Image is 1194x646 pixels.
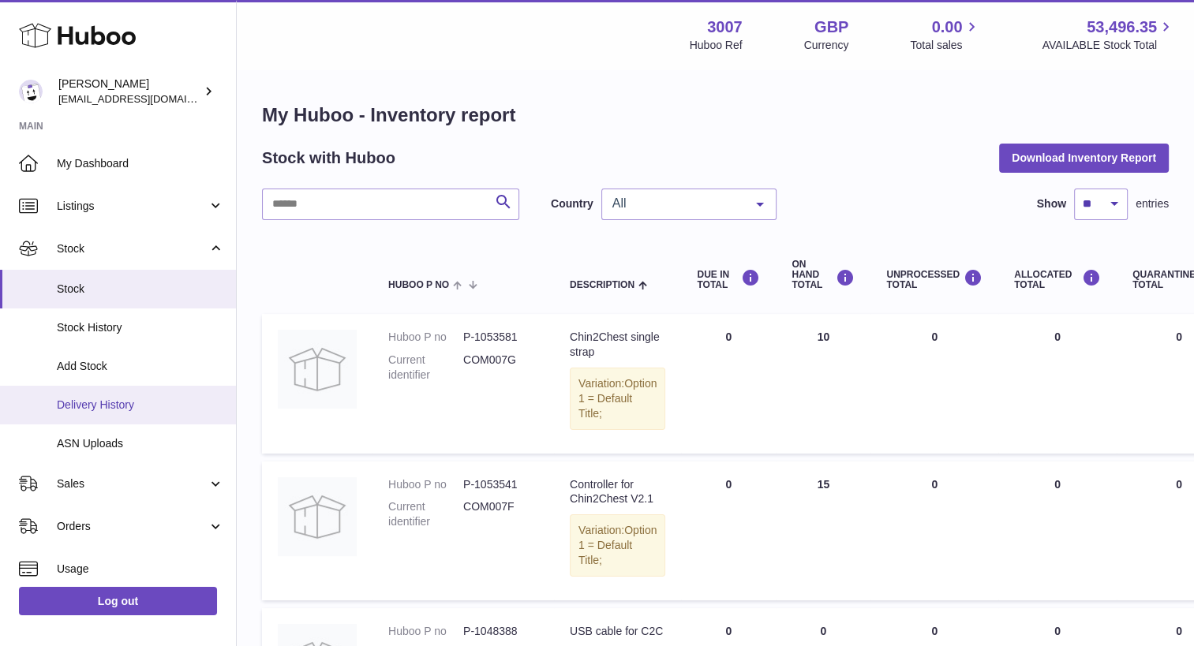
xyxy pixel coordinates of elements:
a: 0.00 Total sales [910,17,980,53]
div: Controller for Chin2Chest V2.1 [570,477,665,507]
span: Listings [57,199,208,214]
a: 53,496.35 AVAILABLE Stock Total [1042,17,1175,53]
td: 0 [681,314,776,453]
td: 0 [681,461,776,600]
span: Stock History [57,320,224,335]
td: 0 [998,314,1117,453]
dd: P-1048388 [463,624,538,639]
span: Option 1 = Default Title; [578,524,657,566]
span: 0 [1176,625,1182,637]
span: AVAILABLE Stock Total [1042,38,1175,53]
h1: My Huboo - Inventory report [262,103,1169,128]
dd: COM007G [463,353,538,383]
span: Huboo P no [388,280,449,290]
span: Description [570,280,634,290]
button: Download Inventory Report [999,144,1169,172]
div: DUE IN TOTAL [697,269,760,290]
span: Option 1 = Default Title; [578,377,657,420]
h2: Stock with Huboo [262,147,395,169]
dt: Huboo P no [388,477,463,492]
div: Currency [804,38,849,53]
span: Sales [57,476,208,491]
dt: Current identifier [388,499,463,529]
img: product image [278,477,357,556]
div: Chin2Chest single strap [570,330,665,360]
span: Orders [57,519,208,534]
span: Add Stock [57,359,224,374]
span: Delivery History [57,398,224,413]
a: Log out [19,587,217,615]
div: Huboo Ref [690,38,743,53]
div: USB cable for C2C [570,624,665,639]
dt: Huboo P no [388,624,463,639]
dt: Huboo P no [388,330,463,345]
span: My Dashboard [57,156,224,171]
img: bevmay@maysama.com [19,80,43,103]
td: 0 [870,314,998,453]
div: Variation: [570,368,665,430]
dd: P-1053581 [463,330,538,345]
span: 53,496.35 [1087,17,1157,38]
span: ASN Uploads [57,436,224,451]
span: 0 [1176,330,1182,343]
div: UNPROCESSED Total [886,269,983,290]
div: ON HAND Total [792,260,855,291]
span: 0.00 [932,17,963,38]
div: [PERSON_NAME] [58,77,200,106]
span: Stock [57,282,224,297]
strong: 3007 [707,17,743,38]
span: [EMAIL_ADDRESS][DOMAIN_NAME] [58,92,232,105]
label: Country [551,196,593,211]
div: Variation: [570,514,665,577]
dd: P-1053541 [463,477,538,492]
td: 10 [776,314,870,453]
span: Total sales [910,38,980,53]
dt: Current identifier [388,353,463,383]
td: 15 [776,461,870,600]
span: Stock [57,241,208,256]
td: 0 [998,461,1117,600]
span: entries [1136,196,1169,211]
div: ALLOCATED Total [1014,269,1101,290]
td: 0 [870,461,998,600]
img: product image [278,330,357,409]
dd: COM007F [463,499,538,529]
strong: GBP [814,17,848,38]
span: All [608,196,744,211]
span: 0 [1176,478,1182,491]
span: Usage [57,562,224,577]
label: Show [1037,196,1066,211]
